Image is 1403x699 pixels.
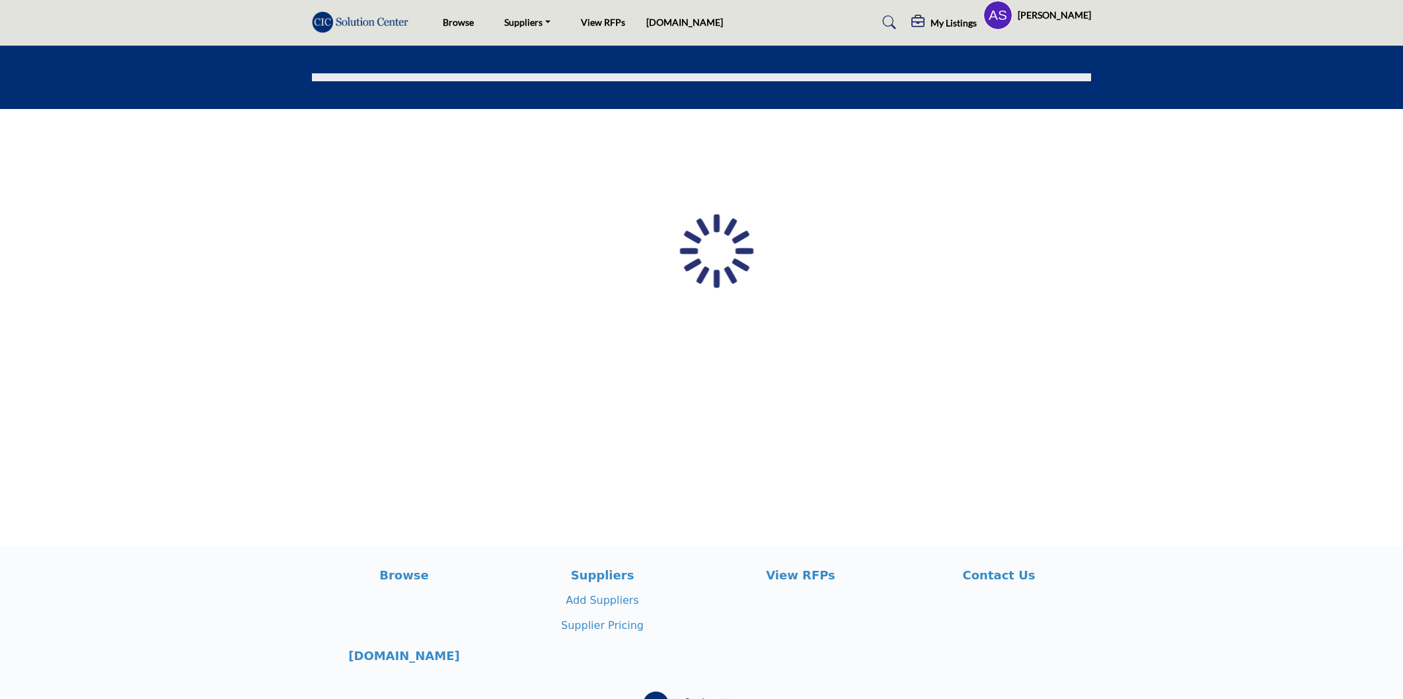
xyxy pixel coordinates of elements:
a: Browse [312,566,496,584]
a: Contact Us [907,566,1091,584]
a: View RFPs [581,17,625,28]
img: Site Logo [312,11,415,33]
a: View RFPs [708,566,893,584]
h5: [PERSON_NAME] [1018,9,1091,22]
h5: My Listings [930,17,977,29]
a: [DOMAIN_NAME] [646,17,723,28]
button: Show hide supplier dropdown [983,1,1012,30]
a: Suppliers [495,13,560,32]
div: My Listings [911,15,977,31]
a: Search [870,12,905,33]
a: Supplier Pricing [561,619,644,632]
a: Add Suppliers [566,594,638,607]
a: Browse [443,17,474,28]
a: Suppliers [510,566,695,584]
a: [DOMAIN_NAME] [312,647,496,665]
